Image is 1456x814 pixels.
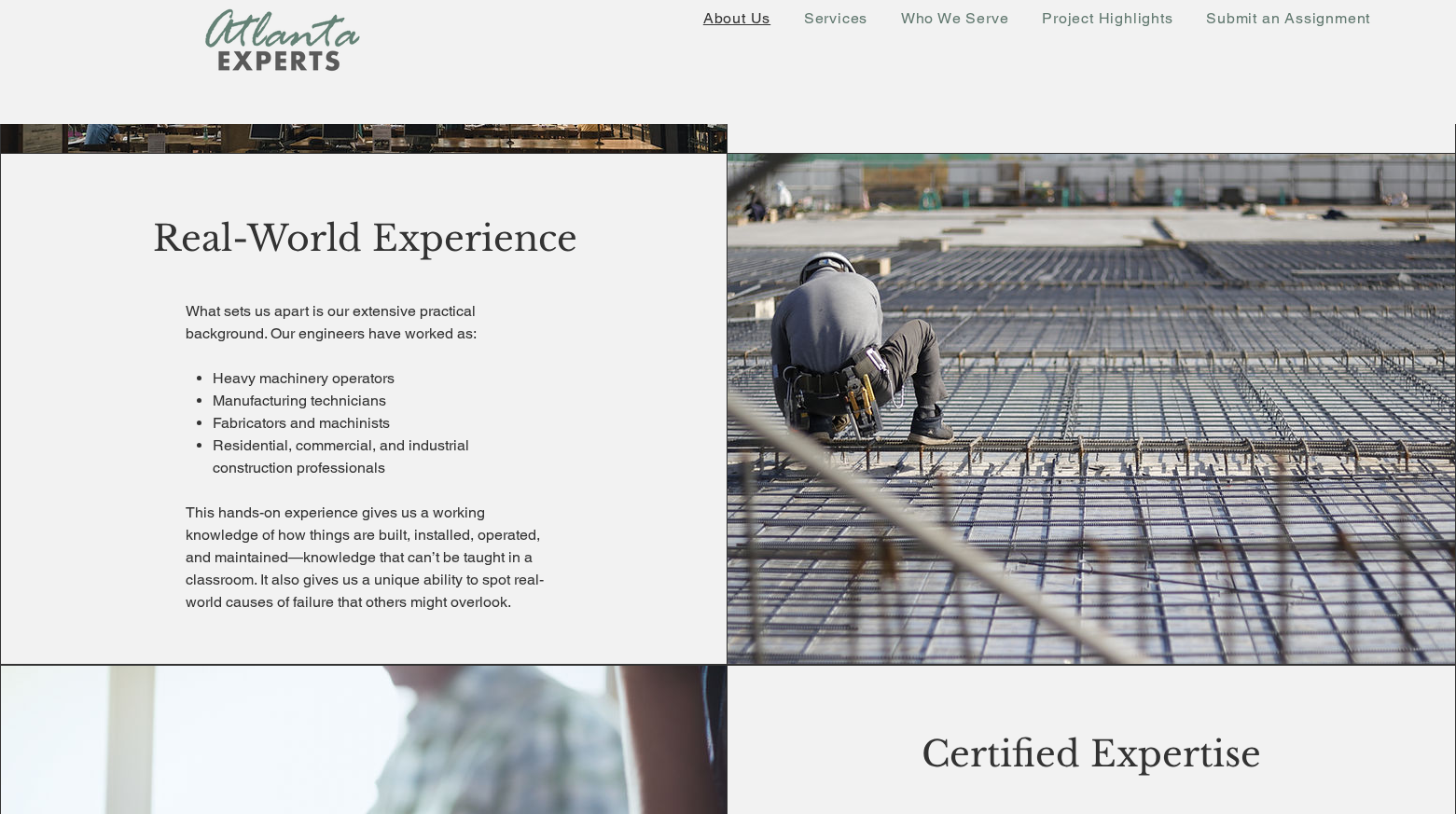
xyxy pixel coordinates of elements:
span: Certified Expertise [922,732,1261,776]
p: Manufacturing technicians [213,390,549,412]
span: Real-World Experience [153,216,577,260]
span: Project Highlights [1042,9,1172,27]
span: Services [804,9,867,27]
p: Fabricators and machinists [213,412,549,435]
p: What sets us apart is our extensive practical background. Our engineers have worked as: [186,300,549,345]
span: Who We Serve [901,9,1009,27]
img: Construction Site [728,154,1455,664]
span: Submit an Assignment [1206,9,1370,27]
p: This hands-on experience gives us a working knowledge of how things are built, installed, operate... [186,502,549,614]
img: New Logo Transparent Background_edited.png [205,8,360,72]
span: About Us [703,9,770,27]
p: ​ [186,479,549,502]
p: Residential, commercial, and industrial construction professionals [213,435,549,479]
p: Heavy machinery operators [213,367,549,390]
